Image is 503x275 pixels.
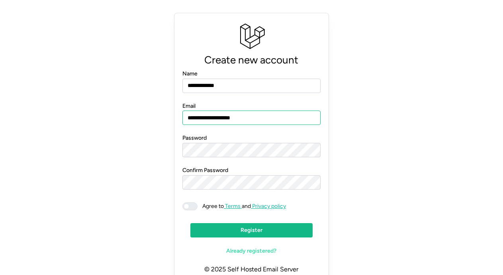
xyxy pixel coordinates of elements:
[182,69,198,78] label: Name
[190,244,313,258] a: Already registered?
[241,224,262,237] span: Register
[251,203,286,210] a: Privacy policy
[198,202,286,210] span: and
[202,203,224,210] span: Agree to
[224,203,242,210] a: Terms
[226,244,276,258] span: Already registered?
[190,223,313,237] button: Register
[182,134,207,142] label: Password
[182,102,196,111] label: Email
[182,51,321,69] p: Create new account
[182,166,228,175] label: Confirm Password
